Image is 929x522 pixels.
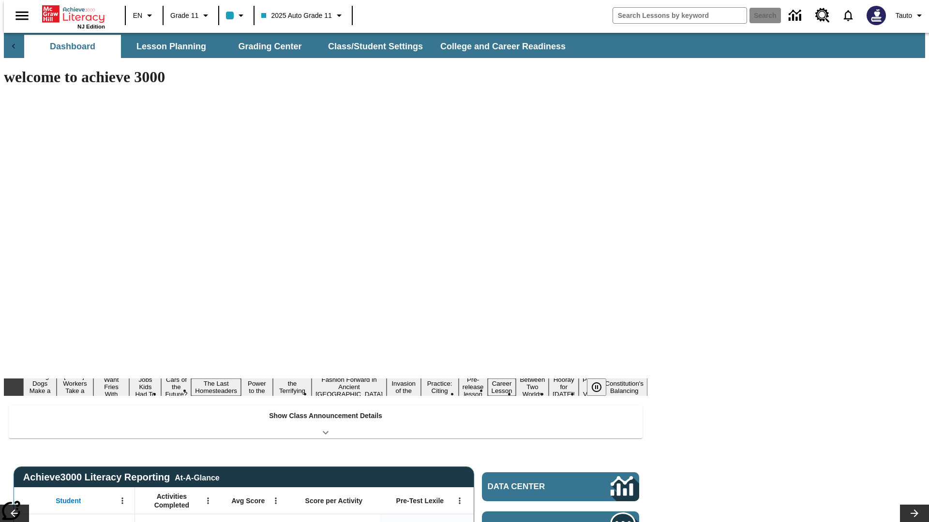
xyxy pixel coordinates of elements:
img: Avatar [867,6,886,25]
button: Class: 2025 Auto Grade 11, Select your class [257,7,348,24]
span: Avg Score [231,496,265,505]
span: Score per Activity [305,496,363,505]
button: Slide 14 Between Two Worlds [516,375,549,399]
button: Open Menu [115,493,130,508]
button: Slide 12 Pre-release lesson [459,375,488,399]
span: Activities Completed [140,492,204,509]
div: Pause [587,378,616,396]
button: Slide 13 Career Lesson [488,378,516,396]
h1: welcome to achieve 3000 [4,68,647,86]
button: Slide 4 Dirty Jobs Kids Had To Do [129,367,161,406]
button: Class color is light blue. Change class color [222,7,251,24]
a: Data Center [482,472,639,501]
div: SubNavbar [23,35,574,58]
div: Show Class Announcement Details [9,405,643,438]
span: Data Center [488,482,578,492]
button: Open Menu [201,493,215,508]
button: Grading Center [222,35,318,58]
span: EN [133,11,142,21]
button: Language: EN, Select a language [129,7,160,24]
button: Open side menu [8,1,36,30]
button: Open Menu [269,493,283,508]
button: Slide 16 Point of View [579,375,601,399]
button: Slide 11 Mixed Practice: Citing Evidence [421,371,459,403]
p: Show Class Announcement Details [269,411,382,421]
button: Grade: Grade 11, Select a grade [166,7,215,24]
a: Home [42,4,105,24]
a: Notifications [836,3,861,28]
div: SubNavbar [4,33,925,58]
button: Pause [587,378,606,396]
button: Class/Student Settings [320,35,431,58]
span: Tauto [896,11,912,21]
button: Slide 6 The Last Homesteaders [191,378,241,396]
button: Dashboard [24,35,121,58]
button: Slide 10 The Invasion of the Free CD [387,371,421,403]
span: Grade 11 [170,11,198,21]
button: Profile/Settings [892,7,929,24]
button: Lesson Planning [123,35,220,58]
input: search field [613,8,747,23]
span: Student [56,496,81,505]
div: Previous Tabs [4,35,23,58]
button: Slide 1 Diving Dogs Make a Splash [23,371,57,403]
button: Slide 8 Attack of the Terrifying Tomatoes [273,371,312,403]
button: Slide 7 Solar Power to the People [241,371,273,403]
span: Pre-Test Lexile [396,496,444,505]
button: College and Career Readiness [433,35,573,58]
button: Slide 9 Fashion Forward in Ancient Rome [312,375,387,399]
a: Data Center [783,2,809,29]
span: NJ Edition [77,24,105,29]
button: Open Menu [452,493,467,508]
button: Slide 5 Cars of the Future? [161,375,191,399]
button: Slide 2 Labor Day: Workers Take a Stand [57,371,93,403]
a: Resource Center, Will open in new tab [809,2,836,29]
button: Select a new avatar [861,3,892,28]
div: Home [42,3,105,29]
div: At-A-Glance [175,472,219,482]
button: Slide 3 Do You Want Fries With That? [93,367,130,406]
span: 2025 Auto Grade 11 [261,11,331,21]
button: Slide 17 The Constitution's Balancing Act [601,371,647,403]
span: Achieve3000 Literacy Reporting [23,472,220,483]
button: Slide 15 Hooray for Constitution Day! [549,375,579,399]
button: Lesson carousel, Next [900,505,929,522]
